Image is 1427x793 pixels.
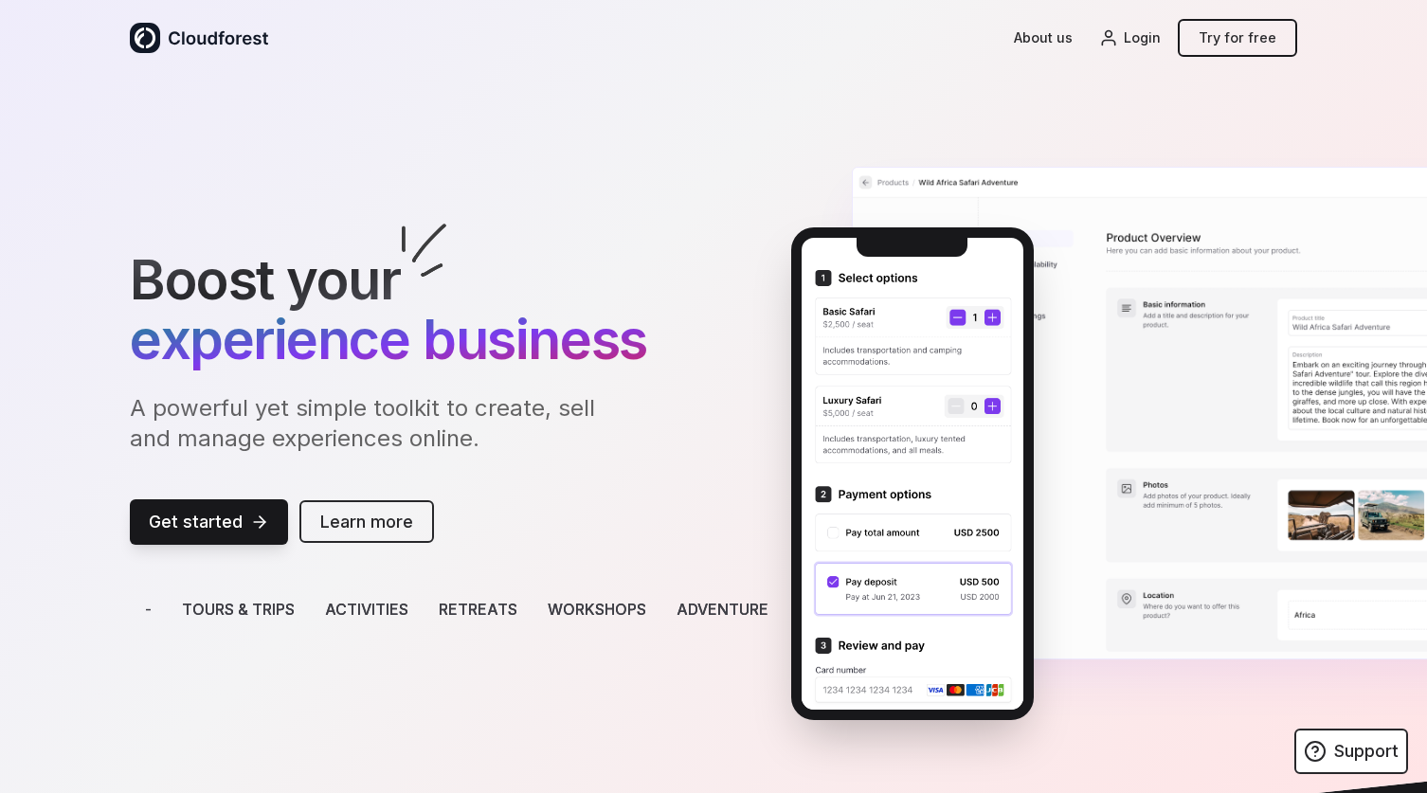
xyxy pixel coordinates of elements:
span: Tours & Trips [153,600,265,619]
span: Support [1334,738,1399,765]
a: Learn more [299,500,434,543]
p: A powerful yet simple toolkit to create, sell and manage experiences online. [130,393,615,454]
span: Get started [149,509,243,535]
span: Workshops [518,600,617,619]
span: Login [1124,27,1161,48]
a: Support [1294,729,1408,774]
span: experience business [130,310,768,369]
span: Retreats [409,600,488,619]
a: Login [1090,21,1170,55]
a: Try for free [1189,21,1286,55]
img: logo-dark.55f7591d.svg [130,23,268,53]
img: explode.6366aab8.svg [402,224,445,277]
a: Get started [130,499,288,545]
img: checkout.76d6e05d.png [802,257,1023,710]
span: Boost your [130,246,401,313]
span: Adventures [647,600,749,619]
span: Activities [296,600,379,619]
a: About us [1004,21,1082,55]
